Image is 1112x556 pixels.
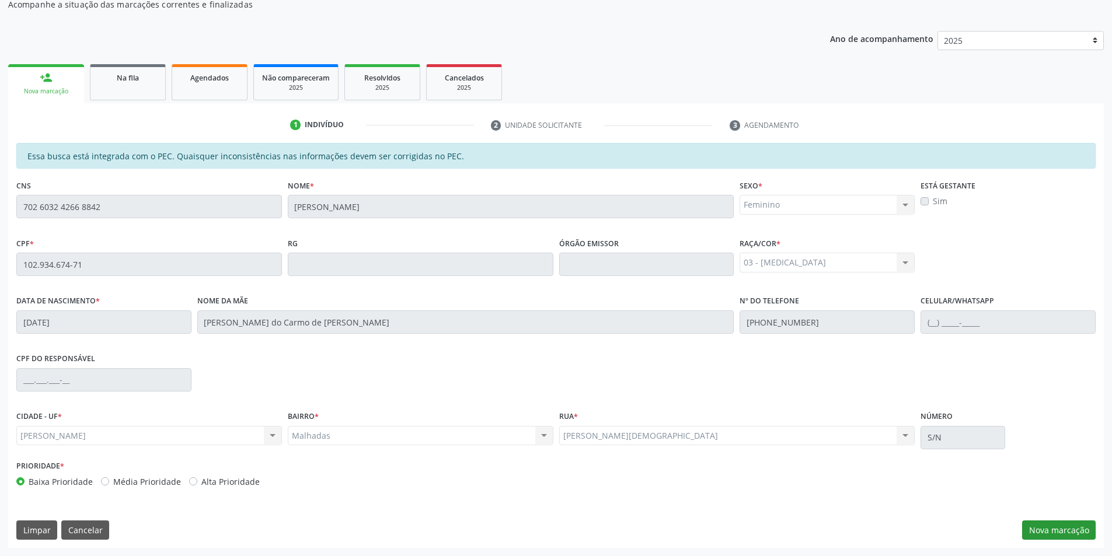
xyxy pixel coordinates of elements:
span: Resolvidos [364,73,400,83]
label: Data de nascimento [16,292,100,310]
div: 2025 [435,83,493,92]
span: Na fila [117,73,139,83]
div: Indivíduo [305,120,344,130]
button: Nova marcação [1022,520,1096,540]
label: RG [288,235,298,253]
label: Nome [288,177,314,195]
button: Cancelar [61,520,109,540]
label: Sim [933,195,947,207]
label: Está gestante [921,177,975,195]
div: Essa busca está integrada com o PEC. Quaisquer inconsistências nas informações devem ser corrigid... [16,143,1096,169]
div: 2025 [353,83,412,92]
div: 1 [290,120,301,130]
input: (__) _____-_____ [921,310,1096,334]
span: Não compareceram [262,73,330,83]
label: Celular/WhatsApp [921,292,994,310]
label: Nº do Telefone [740,292,799,310]
div: Nova marcação [16,87,76,96]
label: Baixa Prioridade [29,475,93,488]
label: Número [921,408,953,426]
p: Ano de acompanhamento [830,31,933,46]
input: __/__/____ [16,310,191,334]
input: ___.___.___-__ [16,368,191,391]
input: (__) _____-_____ [740,310,915,334]
label: Nome da mãe [197,292,248,310]
label: Órgão emissor [559,235,619,253]
div: person_add [40,71,53,84]
label: Sexo [740,177,762,195]
label: CPF [16,235,34,253]
label: CPF do responsável [16,350,95,368]
label: Raça/cor [740,235,780,253]
label: Rua [559,408,578,426]
div: 2025 [262,83,330,92]
span: Cancelados [445,73,484,83]
label: Média Prioridade [113,475,181,488]
label: Prioridade [16,457,64,475]
label: BAIRRO [288,408,319,426]
span: Agendados [190,73,229,83]
label: Alta Prioridade [201,475,260,488]
label: CNS [16,177,31,195]
button: Limpar [16,520,57,540]
label: CIDADE - UF [16,408,62,426]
